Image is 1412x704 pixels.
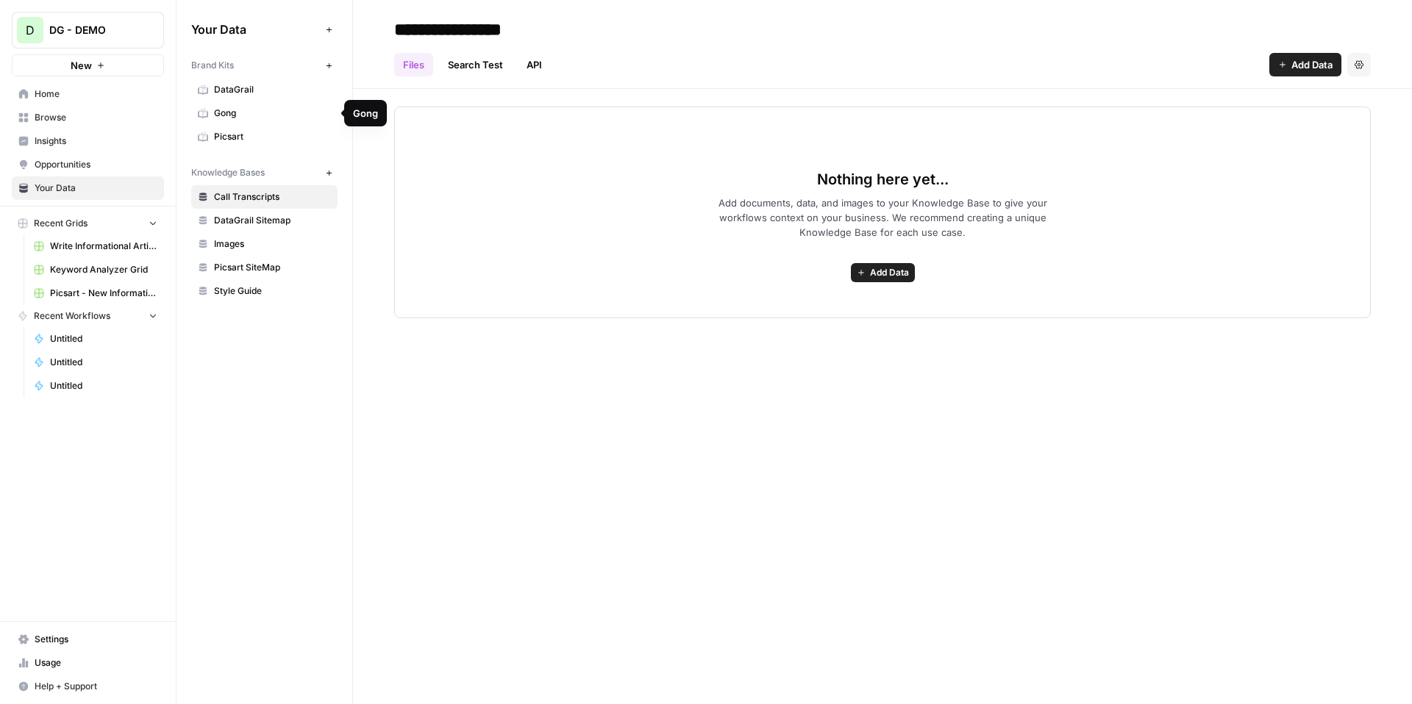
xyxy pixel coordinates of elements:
button: New [12,54,164,76]
span: DataGrail [214,83,331,96]
span: Settings [35,633,157,646]
span: Add documents, data, and images to your Knowledge Base to give your workflows context on your bus... [694,195,1071,240]
span: Style Guide [214,284,331,298]
button: Help + Support [12,675,164,698]
a: Browse [12,106,164,129]
span: Recent Workflows [34,309,110,323]
button: Recent Workflows [12,305,164,327]
a: Opportunities [12,153,164,176]
a: Images [191,232,338,256]
span: Nothing here yet... [817,169,949,190]
span: Call Transcripts [214,190,331,204]
a: Usage [12,651,164,675]
a: Picsart [191,125,338,148]
a: Picsart - New Informational Article [27,281,164,305]
a: Insights [12,129,164,153]
span: Images [214,237,331,251]
span: Picsart SiteMap [214,261,331,274]
a: Settings [12,628,164,651]
span: Your Data [35,182,157,195]
a: Search Test [439,53,512,76]
span: Knowledge Bases [191,166,265,179]
span: Untitled [50,356,157,369]
span: Brand Kits [191,59,234,72]
span: Your Data [191,21,320,38]
span: Keyword Analyzer Grid [50,263,157,276]
span: Insights [35,134,157,148]
a: Write Informational Article [27,234,164,258]
a: Gong [191,101,338,125]
span: Add Data [870,266,909,279]
span: Untitled [50,332,157,345]
a: Style Guide [191,279,338,303]
span: Add Data [1291,57,1333,72]
button: Add Data [1269,53,1341,76]
a: Your Data [12,176,164,200]
a: Untitled [27,351,164,374]
span: Opportunities [35,158,157,171]
span: Write Informational Article [50,240,157,253]
span: Picsart - New Informational Article [50,287,157,300]
span: Gong [214,107,331,120]
button: Add Data [851,263,915,282]
span: New [71,58,92,73]
a: DataGrail [191,78,338,101]
a: Call Transcripts [191,185,338,209]
button: Workspace: DG - DEMO [12,12,164,49]
span: D [26,21,35,39]
span: DataGrail Sitemap [214,214,331,227]
span: Picsart [214,130,331,143]
span: Recent Grids [34,217,88,230]
a: Home [12,82,164,106]
a: Picsart SiteMap [191,256,338,279]
a: Files [394,53,433,76]
a: Untitled [27,374,164,398]
a: Keyword Analyzer Grid [27,258,164,281]
span: Browse [35,111,157,124]
a: API [518,53,551,76]
a: DataGrail Sitemap [191,209,338,232]
span: Usage [35,656,157,669]
button: Recent Grids [12,212,164,234]
span: DG - DEMO [49,23,138,37]
span: Untitled [50,379,157,392]
span: Help + Support [35,680,157,693]
a: Untitled [27,327,164,351]
span: Home [35,87,157,101]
